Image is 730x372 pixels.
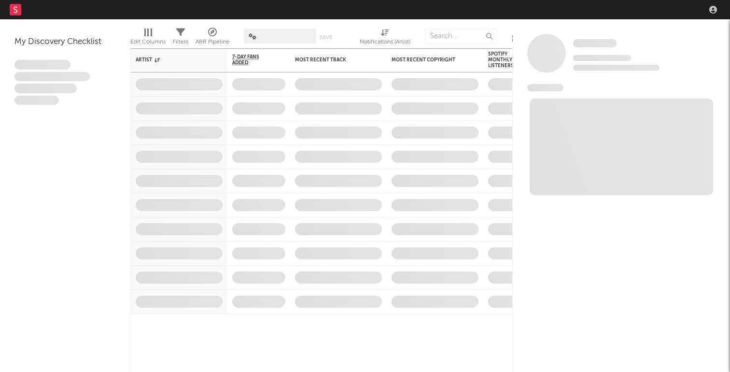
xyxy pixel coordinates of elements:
[392,57,464,63] div: Most Recent Copyright
[196,24,229,52] div: A&R Pipeline
[14,72,90,82] span: Integer aliquet in purus et
[232,54,271,66] span: 7-Day Fans Added
[196,36,229,48] div: A&R Pipeline
[14,84,77,93] span: Praesent ac interdum
[488,51,522,69] div: Spotify Monthly Listeners
[320,35,332,40] button: Save
[130,36,166,48] div: Edit Columns
[14,96,59,105] span: Aliquam viverra
[425,29,497,43] input: Search...
[130,24,166,52] div: Edit Columns
[136,57,208,63] div: Artist
[573,55,631,61] span: Tracking Since: [DATE]
[14,36,116,48] div: My Discovery Checklist
[573,65,660,71] span: 0 fans last week
[527,84,563,91] span: News Feed
[295,57,367,63] div: Most Recent Track
[360,24,410,52] div: Notifications (Artist)
[173,24,188,52] div: Filters
[14,60,70,70] span: Lorem ipsum dolor
[573,39,617,48] a: Some Artist
[360,36,410,48] div: Notifications (Artist)
[573,39,617,47] span: Some Artist
[173,36,188,48] div: Filters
